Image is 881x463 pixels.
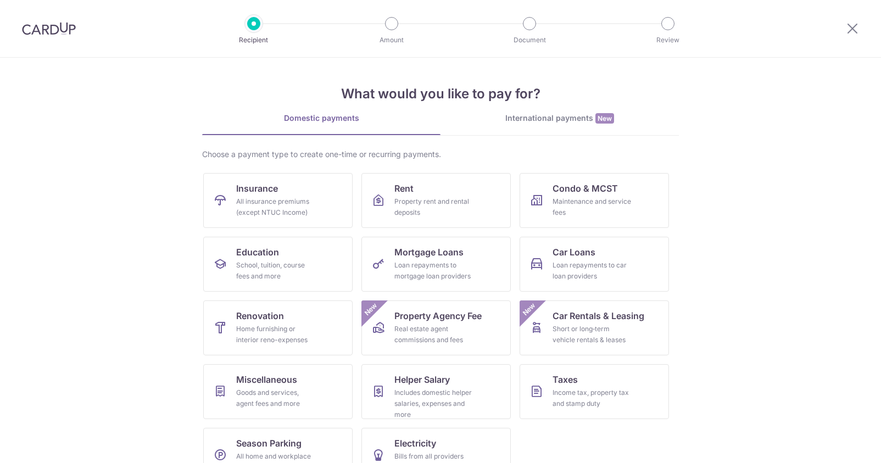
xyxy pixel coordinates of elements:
div: All insurance premiums (except NTUC Income) [236,196,315,218]
div: Home furnishing or interior reno-expenses [236,323,315,345]
a: RentProperty rent and rental deposits [361,173,511,228]
div: Maintenance and service fees [553,196,632,218]
div: Loan repayments to car loan providers [553,260,632,282]
div: Goods and services, agent fees and more [236,387,315,409]
span: New [595,113,614,124]
span: New [362,300,380,319]
a: Car Rentals & LeasingShort or long‑term vehicle rentals & leasesNew [520,300,669,355]
p: Review [627,35,709,46]
span: Miscellaneous [236,373,297,386]
span: New [520,300,538,319]
a: MiscellaneousGoods and services, agent fees and more [203,364,353,419]
a: Helper SalaryIncludes domestic helper salaries, expenses and more [361,364,511,419]
span: Property Agency Fee [394,309,482,322]
span: Car Loans [553,246,595,259]
div: International payments [440,113,679,124]
span: Insurance [236,182,278,195]
a: Condo & MCSTMaintenance and service fees [520,173,669,228]
span: Electricity [394,437,436,450]
p: Recipient [213,35,294,46]
div: School, tuition, course fees and more [236,260,315,282]
a: Car LoansLoan repayments to car loan providers [520,237,669,292]
span: Helper Salary [394,373,450,386]
span: Renovation [236,309,284,322]
span: Education [236,246,279,259]
div: Choose a payment type to create one-time or recurring payments. [202,149,679,160]
a: Mortgage LoansLoan repayments to mortgage loan providers [361,237,511,292]
div: Real estate agent commissions and fees [394,323,473,345]
span: Taxes [553,373,578,386]
a: TaxesIncome tax, property tax and stamp duty [520,364,669,419]
div: Includes domestic helper salaries, expenses and more [394,387,473,420]
a: EducationSchool, tuition, course fees and more [203,237,353,292]
div: Short or long‑term vehicle rentals & leases [553,323,632,345]
a: Property Agency FeeReal estate agent commissions and feesNew [361,300,511,355]
div: Loan repayments to mortgage loan providers [394,260,473,282]
a: InsuranceAll insurance premiums (except NTUC Income) [203,173,353,228]
span: Mortgage Loans [394,246,464,259]
span: Car Rentals & Leasing [553,309,644,322]
p: Document [489,35,570,46]
div: Domestic payments [202,113,440,124]
span: Condo & MCST [553,182,618,195]
div: Income tax, property tax and stamp duty [553,387,632,409]
a: RenovationHome furnishing or interior reno-expenses [203,300,353,355]
span: Rent [394,182,414,195]
p: Amount [351,35,432,46]
img: CardUp [22,22,76,35]
span: Season Parking [236,437,302,450]
div: Property rent and rental deposits [394,196,473,218]
h4: What would you like to pay for? [202,84,679,104]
